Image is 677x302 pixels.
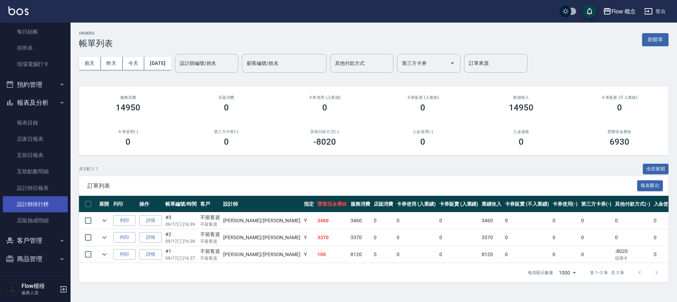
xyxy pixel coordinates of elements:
[349,212,372,229] td: 3460
[579,129,660,134] h2: 營業現金應收
[113,232,136,243] button: 列印
[583,4,597,18] button: save
[528,270,553,276] p: 每頁顯示數量
[316,196,349,212] th: 營業現金應收
[610,137,629,147] h3: 6930
[164,246,199,263] td: #1
[126,137,130,147] h3: 0
[3,231,68,250] button: 客戶管理
[503,246,550,263] td: 0
[3,147,68,163] a: 互助日報表
[617,103,622,113] h3: 0
[395,196,438,212] th: 卡券使用 (入業績)
[22,283,57,290] h5: Flow櫃檯
[480,229,503,246] td: 3370
[200,238,220,244] p: 不留客資
[113,215,136,226] button: 列印
[382,129,464,134] h2: 入金使用(-)
[200,255,220,261] p: 不留客資
[579,95,660,100] h2: 卡券販賣 (不入業績)
[3,115,68,131] a: 報表目錄
[3,163,68,180] a: 互助點數明細
[200,221,220,228] p: 不留客資
[221,196,302,212] th: 設計師
[438,212,480,229] td: 0
[642,36,669,43] a: 新開單
[579,212,613,229] td: 0
[600,4,639,19] button: Flow 概念
[372,229,395,246] td: 0
[316,212,349,229] td: 3460
[3,75,68,94] button: 預約管理
[322,103,327,113] h3: 0
[87,95,169,100] h3: 服務消費
[3,56,68,72] a: 現場電腦打卡
[643,164,669,175] button: 全部展開
[611,7,636,16] div: Flow 概念
[99,232,110,243] button: expand row
[480,196,503,212] th: 業績收入
[3,24,68,40] a: 每日結帳
[613,212,652,229] td: 0
[382,95,464,100] h2: 卡券販賣 (入業績)
[139,215,162,226] a: 詳情
[551,246,580,263] td: 0
[637,182,663,189] a: 報表匯出
[503,229,550,246] td: 0
[481,129,562,134] h2: 入金儲值
[3,40,68,56] a: 排班表
[87,129,169,134] h2: 卡券使用(-)
[316,246,349,263] td: 100
[641,5,669,18] button: 登出
[79,38,113,48] h3: 帳單列表
[481,95,562,100] h2: 業績收入
[165,238,197,244] p: 09/17 (三) 16:38
[221,246,302,263] td: [PERSON_NAME] /[PERSON_NAME]
[480,212,503,229] td: 3460
[199,196,222,212] th: 客戶
[313,137,336,147] h3: -8020
[420,103,425,113] h3: 0
[613,229,652,246] td: 0
[144,57,171,70] button: [DATE]
[395,229,438,246] td: 0
[316,229,349,246] td: 3370
[224,103,229,113] h3: 0
[139,232,162,243] a: 詳情
[395,212,438,229] td: 0
[302,246,316,263] td: Y
[551,196,580,212] th: 卡券使用(-)
[503,196,550,212] th: 卡券販賣 (不入業績)
[113,249,136,260] button: 列印
[200,231,220,238] div: 不留客資
[519,137,524,147] h3: 0
[116,103,140,113] h3: 14950
[3,212,68,229] a: 店販抽成明細
[3,93,68,112] button: 報表及分析
[284,95,365,100] h2: 卡券使用 (入業績)
[164,196,199,212] th: 帳單編號/時間
[165,221,197,228] p: 09/17 (三) 16:39
[99,215,110,226] button: expand row
[3,250,68,268] button: 商品管理
[284,129,365,134] h2: 其他付款方式(-)
[224,137,229,147] h3: 0
[165,255,197,261] p: 09/17 (三) 16:37
[8,6,29,15] img: Logo
[22,290,57,296] p: 服務人員
[579,246,613,263] td: 0
[556,263,579,282] div: 1000
[349,196,372,212] th: 服務消費
[164,229,199,246] td: #2
[438,229,480,246] td: 0
[372,196,395,212] th: 店販消費
[447,58,458,69] button: Open
[349,229,372,246] td: 3370
[186,95,267,100] h2: 店販消費
[139,249,162,260] a: 詳情
[302,196,316,212] th: 指定
[97,196,111,212] th: 展開
[79,31,113,36] h2: ORDERS
[200,214,220,221] div: 不留客資
[395,246,438,263] td: 0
